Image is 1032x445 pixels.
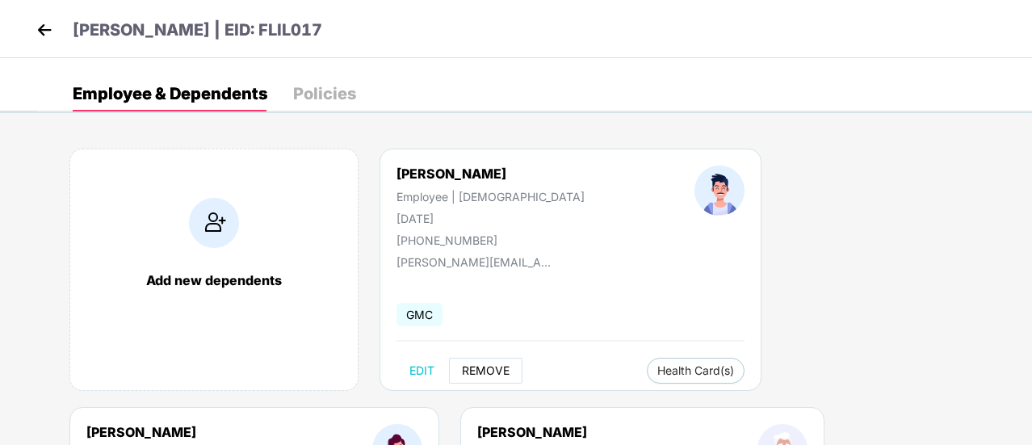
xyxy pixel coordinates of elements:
[477,424,648,440] div: [PERSON_NAME]
[73,18,322,43] p: [PERSON_NAME] | EID: FLIL017
[396,190,585,204] div: Employee | [DEMOGRAPHIC_DATA]
[657,367,734,375] span: Health Card(s)
[647,358,745,384] button: Health Card(s)
[396,233,585,247] div: [PHONE_NUMBER]
[86,272,342,288] div: Add new dependents
[293,86,356,102] div: Policies
[409,364,434,377] span: EDIT
[189,198,239,248] img: addIcon
[396,358,447,384] button: EDIT
[396,166,585,182] div: [PERSON_NAME]
[396,255,558,269] div: [PERSON_NAME][EMAIL_ADDRESS]
[396,303,443,326] span: GMC
[73,86,267,102] div: Employee & Dependents
[449,358,522,384] button: REMOVE
[86,424,262,440] div: [PERSON_NAME]
[694,166,745,216] img: profileImage
[462,364,510,377] span: REMOVE
[32,18,57,42] img: back
[396,212,585,225] div: [DATE]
